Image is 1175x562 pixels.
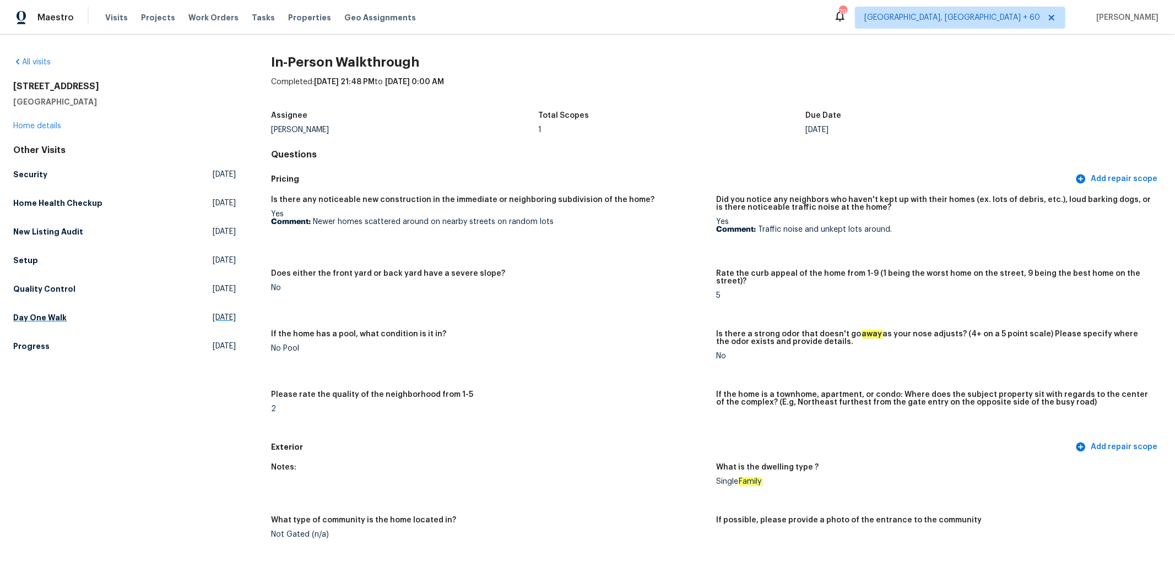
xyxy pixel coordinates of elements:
span: Tasks [252,14,275,21]
div: Yes [717,218,1153,233]
div: 2 [271,405,707,413]
b: Comment: [271,218,311,226]
h5: Pricing [271,173,1073,185]
span: [DATE] [213,169,236,180]
a: All visits [13,58,51,66]
a: Quality Control[DATE] [13,279,236,299]
span: [DATE] [213,255,236,266]
span: [DATE] [213,341,236,352]
h5: Please rate the quality of the neighborhood from 1-5 [271,391,473,399]
span: [GEOGRAPHIC_DATA], [GEOGRAPHIC_DATA] + 60 [864,12,1040,23]
h5: [GEOGRAPHIC_DATA] [13,96,236,107]
h5: Is there any noticeable new construction in the immediate or neighboring subdivision of the home? [271,196,654,204]
span: [DATE] [213,226,236,237]
span: Add repair scope [1077,172,1157,186]
h5: Home Health Checkup [13,198,102,209]
div: Single [717,478,1153,485]
b: Comment: [717,226,756,233]
h4: Questions [271,149,1162,160]
span: [DATE] 0:00 AM [385,78,444,86]
h5: Due Date [805,112,841,119]
em: Family [739,477,762,486]
a: Day One Walk[DATE] [13,308,236,328]
span: [DATE] 21:48 PM [314,78,375,86]
div: Not Gated (n/a) [271,531,707,538]
span: [DATE] [213,283,236,294]
div: 5 [717,292,1153,299]
span: Projects [141,12,175,23]
div: Completed: to [271,77,1162,105]
div: 1 [538,126,805,134]
a: Home Health Checkup[DATE] [13,193,236,213]
div: Other Visits [13,145,236,156]
h5: Total Scopes [538,112,589,119]
button: Add repair scope [1073,169,1162,189]
div: 790 [839,7,847,18]
h5: Did you notice any neighbors who haven't kept up with their homes (ex. lots of debris, etc.), lou... [717,196,1153,211]
div: [PERSON_NAME] [271,126,538,134]
div: [DATE] [805,126,1073,134]
h5: If the home has a pool, what condition is it in? [271,330,446,338]
a: Home details [13,122,61,130]
h5: If possible, please provide a photo of the entrance to the community [717,516,982,524]
h2: [STREET_ADDRESS] [13,81,236,92]
span: Visits [105,12,128,23]
a: New Listing Audit[DATE] [13,222,236,242]
h5: Is there a strong odor that doesn't go as your nose adjusts? (4+ on a 5 point scale) Please speci... [717,330,1153,346]
h5: Exterior [271,441,1073,453]
h5: Quality Control [13,283,75,294]
span: [DATE] [213,312,236,323]
span: Geo Assignments [344,12,416,23]
em: away [862,330,883,339]
div: No [271,284,707,292]
a: Setup[DATE] [13,250,236,270]
h5: Assignee [271,112,307,119]
span: [PERSON_NAME] [1092,12,1158,23]
h5: Rate the curb appeal of the home from 1-9 (1 being the worst home on the street, 9 being the best... [717,270,1153,285]
h5: New Listing Audit [13,226,83,237]
span: Work Orders [188,12,239,23]
h5: What type of community is the home located in? [271,516,456,524]
div: Yes [271,210,707,226]
h5: What is the dwelling type ? [717,463,819,471]
h5: Security [13,169,47,180]
a: Security[DATE] [13,165,236,184]
div: No [717,352,1153,360]
h2: In-Person Walkthrough [271,57,1162,68]
span: Maestro [37,12,74,23]
h5: Does either the front yard or back yard have a severe slope? [271,270,505,277]
span: Add repair scope [1077,440,1157,454]
h5: Setup [13,255,38,266]
p: Traffic noise and unkept lots around. [717,226,1153,233]
a: Progress[DATE] [13,336,236,356]
h5: Notes: [271,463,296,471]
h5: If the home is a townhome, apartment, or condo: Where does the subject property sit with regards ... [717,391,1153,406]
span: [DATE] [213,198,236,209]
div: No Pool [271,345,707,352]
h5: Day One Walk [13,312,67,323]
button: Add repair scope [1073,437,1162,457]
p: Newer homes scattered around on nearby streets on random lots [271,218,707,226]
h5: Progress [13,341,50,352]
span: Properties [288,12,331,23]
